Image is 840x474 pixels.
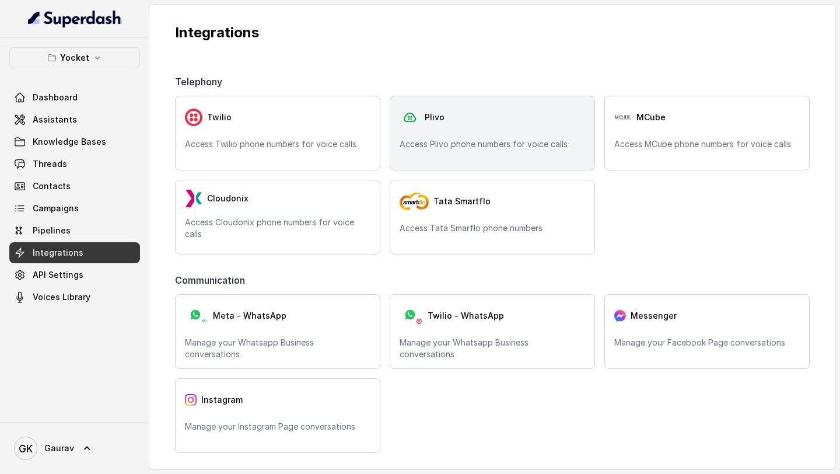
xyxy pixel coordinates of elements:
p: Manage your Facebook Page conversations [614,337,800,348]
p: Manage your Whatsapp Business conversations [400,337,585,360]
span: Dashboard [33,92,78,103]
a: Contacts [9,176,140,197]
a: API Settings [9,264,140,285]
a: Pipelines [9,220,140,241]
span: Twilio [207,111,232,123]
span: Plivo [425,111,444,123]
a: Voices Library [9,287,140,308]
img: tata-smart-flo.8a5748c556e2c421f70c.png [400,193,429,210]
span: Contacts [33,180,71,192]
span: Meta - WhatsApp [213,310,286,322]
span: Assistants [33,114,77,126]
span: Voices Library [33,291,90,303]
img: messenger.2e14a0163066c29f9ca216c7989aa592.svg [614,310,626,322]
img: plivo.d3d850b57a745af99832d897a96997ac.svg [400,109,420,127]
span: Cloudonix [207,193,249,204]
p: Access Tata Smarflo phone numbers [400,222,585,234]
a: Gaurav [9,432,140,465]
a: Dashboard [9,87,140,108]
span: MCube [636,111,666,123]
span: Communication [175,273,250,287]
span: Twilio - WhatsApp [428,310,504,322]
span: Pipelines [33,225,71,236]
a: Assistants [9,109,140,130]
a: Knowledge Bases [9,131,140,152]
a: Threads [9,154,140,175]
img: light.svg [28,9,122,28]
span: Instagram [201,394,243,406]
span: API Settings [33,269,83,281]
span: Gaurav [44,442,74,454]
img: instagram.04eb0078a085f83fc525.png [185,394,197,406]
span: Campaigns [33,203,79,214]
button: Yocket [9,47,140,68]
span: Tata Smartflo [433,196,491,207]
p: Access Twilio phone numbers for voice calls [185,138,370,150]
a: Campaigns [9,198,140,219]
p: Yocket [60,51,89,65]
img: Pj9IrDBdEGgAAAABJRU5ErkJggg== [614,114,632,120]
a: Integrations [9,242,140,263]
p: Access MCube phone numbers for voice calls [614,138,800,150]
p: Manage your Instagram Page conversations [185,421,370,433]
p: Access Cloudonix phone numbers for voice calls [185,217,370,240]
p: Integrations [175,23,810,42]
p: Manage your Whatsapp Business conversations [185,337,370,360]
span: Knowledge Bases [33,136,106,148]
p: Access Plivo phone numbers for voice calls [400,138,585,150]
span: Messenger [631,310,677,322]
img: twilio.7c09a4f4c219fa09ad352260b0a8157b.svg [185,109,202,126]
span: Integrations [33,247,83,259]
img: LzEnlUgADIwsuYwsTIxNLkxQDEyBEgDTDZAMjs1Qgy9jUyMTMxBzEB8uASKBKLgDqFxF08kI1lQAAAABJRU5ErkJggg== [185,190,202,207]
span: Telephony [175,75,227,89]
span: Threads [33,158,67,170]
text: GK [19,442,33,455]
